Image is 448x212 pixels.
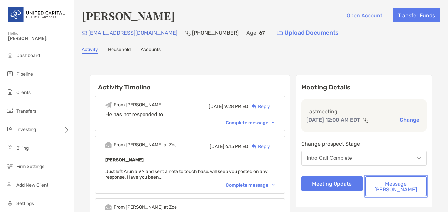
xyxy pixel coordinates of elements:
div: Reply [248,143,270,150]
img: Event icon [105,204,112,210]
h6: Activity Timeline [90,75,290,91]
span: [DATE] [209,104,223,109]
span: Add New Client [16,182,48,188]
a: Household [108,47,131,54]
button: Change [398,116,421,123]
span: Billing [16,145,29,151]
div: From [PERSON_NAME] [114,102,163,108]
img: Reply icon [252,144,257,149]
img: button icon [277,31,283,35]
div: Intro Call Complete [307,155,352,161]
img: dashboard icon [6,51,14,59]
p: 67 [259,29,265,37]
div: From [PERSON_NAME] at Zoe [114,204,177,210]
div: Reply [248,103,270,110]
button: Intro Call Complete [301,151,427,166]
span: [DATE] [210,144,224,149]
a: Activity [82,47,98,54]
button: Meeting Update [301,176,363,191]
img: Open dropdown arrow [417,157,421,159]
img: Event icon [105,142,112,148]
div: Complete message [226,182,275,188]
button: Open Account [341,8,387,22]
img: investing icon [6,125,14,133]
span: Just left Arun a VM and sent a note to touch base, will keep you posted on any response. Have you... [105,169,268,180]
span: Clients [16,90,31,95]
div: He has not responded to... [105,112,275,118]
img: clients icon [6,88,14,96]
a: Upload Documents [273,26,343,40]
div: Complete message [226,120,275,125]
img: pipeline icon [6,70,14,78]
b: [PERSON_NAME] [105,157,144,163]
button: Transfer Funds [393,8,440,22]
div: From [PERSON_NAME] at Zoe [114,142,177,148]
p: Age [246,29,256,37]
img: Event icon [105,102,112,108]
img: settings icon [6,199,14,207]
img: billing icon [6,144,14,152]
a: Accounts [141,47,161,54]
img: United Capital Logo [8,3,66,26]
p: [EMAIL_ADDRESS][DOMAIN_NAME] [88,29,177,37]
img: firm-settings icon [6,162,14,170]
img: Chevron icon [272,122,275,124]
img: Reply icon [252,104,257,109]
button: Message [PERSON_NAME] [365,176,427,196]
img: add_new_client icon [6,181,14,189]
p: Meeting Details [301,83,427,91]
img: communication type [363,117,369,123]
img: Chevron icon [272,184,275,186]
span: 6:15 PM ED [225,144,248,149]
img: Phone Icon [185,30,191,36]
img: Email Icon [82,31,87,35]
span: Firm Settings [16,164,44,169]
span: Dashboard [16,53,40,58]
p: [DATE] 12:00 AM EDT [306,116,360,124]
p: Change prospect Stage [301,140,427,148]
p: [PHONE_NUMBER] [192,29,239,37]
span: [PERSON_NAME]! [8,36,70,41]
span: Investing [16,127,36,132]
h4: [PERSON_NAME] [82,8,175,23]
img: transfers icon [6,107,14,115]
p: Last meeting [306,107,421,116]
span: Transfers [16,108,36,114]
span: Settings [16,201,34,206]
span: Pipeline [16,71,33,77]
span: 9:28 PM ED [224,104,248,109]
